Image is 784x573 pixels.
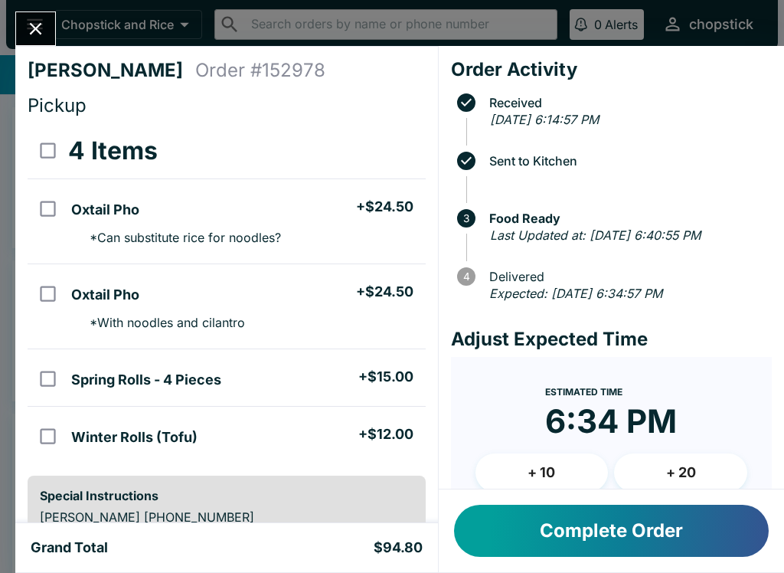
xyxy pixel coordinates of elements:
button: + 10 [475,453,609,492]
span: Received [482,96,772,110]
h5: + $24.50 [356,283,413,301]
p: [PERSON_NAME] [PHONE_NUMBER] [40,509,413,525]
h5: + $24.50 [356,198,413,216]
text: 4 [462,270,469,283]
h4: Adjust Expected Time [451,328,772,351]
h5: $94.80 [374,539,423,557]
em: Expected: [DATE] 6:34:57 PM [489,286,662,301]
h5: Grand Total [31,539,108,557]
h4: Order # 152978 [195,59,325,82]
p: * With noodles and cilantro [77,315,245,330]
em: Last Updated at: [DATE] 6:40:55 PM [490,228,701,243]
p: * Can substitute rice for noodles? [77,230,281,245]
em: [DATE] 6:14:57 PM [490,112,599,127]
h5: + $15.00 [358,368,413,386]
h5: + $12.00 [358,425,413,444]
table: orders table [28,123,426,463]
span: Estimated Time [545,386,622,398]
h6: Special Instructions [40,488,413,503]
h5: Oxtail Pho [71,201,139,219]
h4: [PERSON_NAME] [28,59,195,82]
span: Delivered [482,270,772,283]
button: + 20 [614,453,747,492]
h5: Spring Rolls - 4 Pieces [71,371,221,389]
button: Complete Order [454,505,769,557]
h5: Winter Rolls (Tofu) [71,428,198,447]
h4: Order Activity [451,58,772,81]
text: 3 [463,212,469,224]
h3: 4 Items [68,136,158,166]
button: Close [16,12,55,45]
span: Pickup [28,94,87,116]
h5: Oxtail Pho [71,286,139,304]
span: Sent to Kitchen [482,154,772,168]
span: Food Ready [482,211,772,225]
time: 6:34 PM [545,401,677,441]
